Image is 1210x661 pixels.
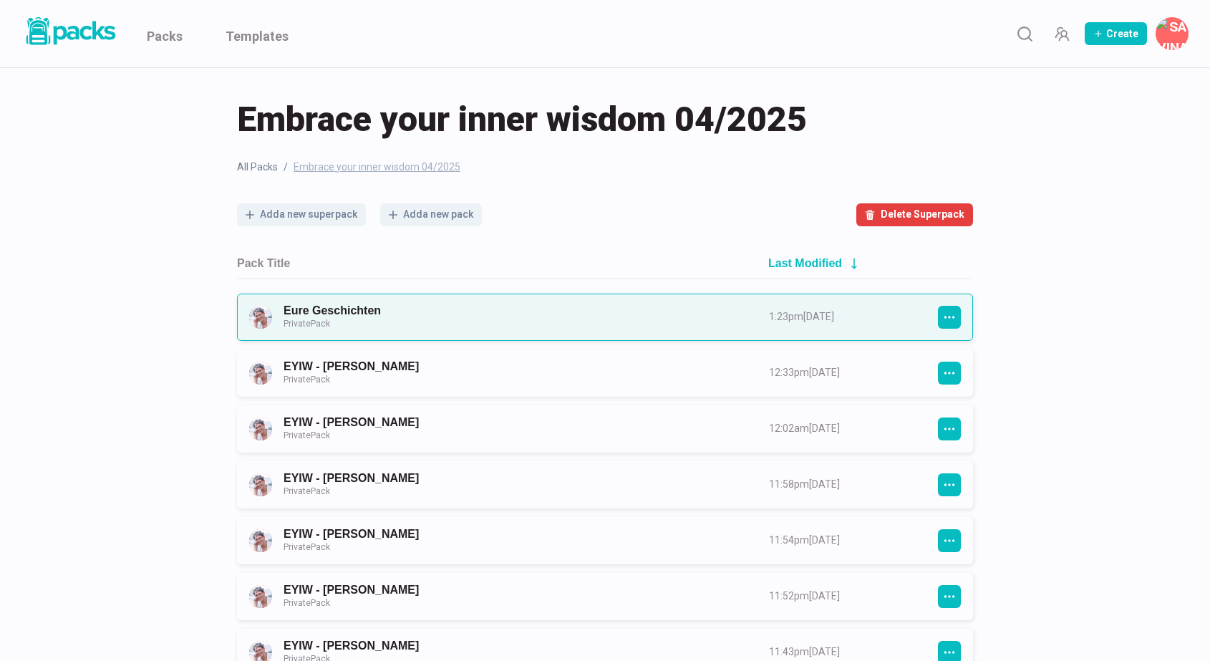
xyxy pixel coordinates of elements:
[237,160,278,175] a: All Packs
[237,160,973,175] nav: breadcrumb
[237,203,366,226] button: Adda new superpack
[1156,17,1189,50] button: Savina Tilmann
[21,14,118,53] a: Packs logo
[237,97,807,143] span: Embrace your inner wisdom 04/2025
[856,203,973,226] button: Delete Superpack
[380,203,482,226] button: Adda new pack
[768,256,842,270] h2: Last Modified
[1085,22,1147,45] button: Create Pack
[21,14,118,48] img: Packs logo
[1010,19,1039,48] button: Search
[294,160,460,175] span: Embrace your inner wisdom 04/2025
[1047,19,1076,48] button: Manage Team Invites
[237,256,290,270] h2: Pack Title
[284,160,288,175] span: /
